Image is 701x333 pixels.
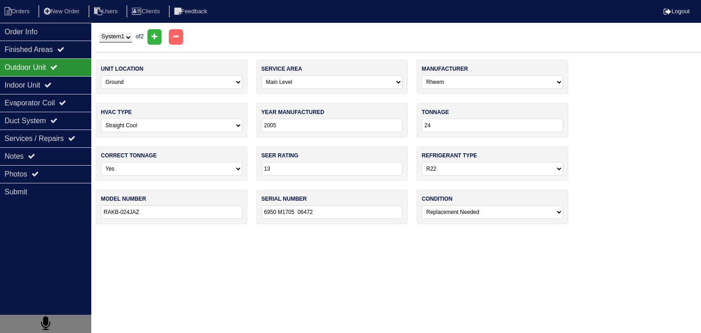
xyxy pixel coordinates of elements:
li: New Order [38,5,87,18]
a: Users [89,8,125,15]
label: seer rating [262,151,298,160]
label: manufacturer [422,65,468,73]
label: refrigerant type [422,151,477,160]
label: service area [262,65,302,73]
a: New Order [38,8,87,15]
label: year manufactured [262,108,324,116]
label: model number [101,195,146,203]
div: of 2 [96,29,701,45]
li: Feedback [169,5,214,18]
label: condition [422,195,452,203]
li: Users [89,5,125,18]
label: correct tonnage [101,151,157,160]
label: hvac type [101,108,132,116]
a: Logout [664,8,690,15]
label: unit location [101,65,143,73]
label: serial number [262,195,307,203]
a: Clients [126,8,167,15]
li: Clients [126,5,167,18]
label: tonnage [422,108,449,116]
